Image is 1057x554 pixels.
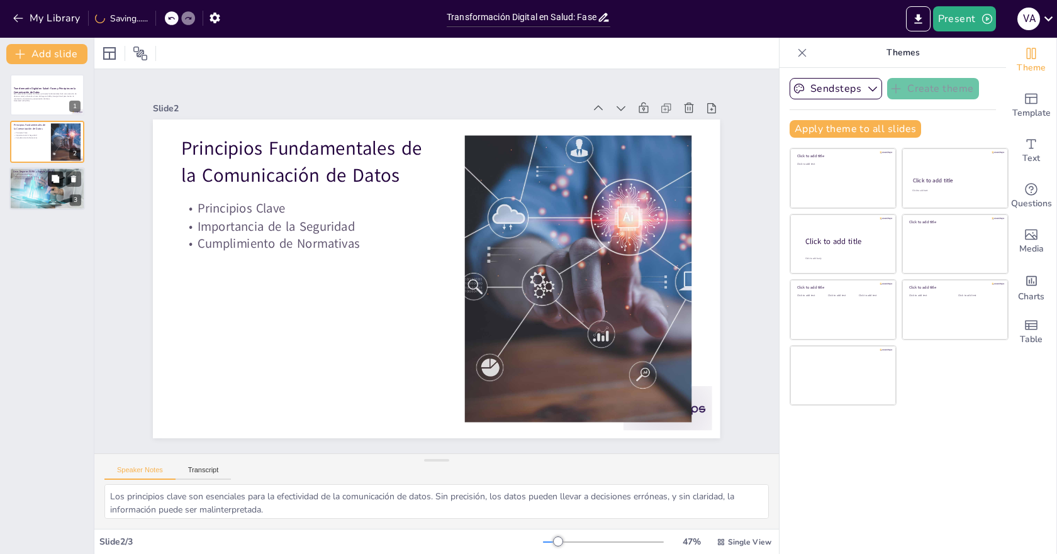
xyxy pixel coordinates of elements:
div: Add a table [1006,309,1056,355]
button: Create theme [887,78,979,99]
span: Position [133,46,148,61]
div: Click to add title [797,153,887,158]
p: Importancia de la Seguridad [428,287,681,357]
p: Eficiencia Operativa [13,177,81,180]
div: Click to add body [805,257,885,260]
div: Click to add text [859,294,887,297]
p: Principios Fundamentales de la Comunicación de Datos [411,333,671,437]
button: V A [1017,6,1040,31]
div: Click to add title [797,285,887,290]
div: 1 [69,101,81,112]
strong: Transformación Digital en Salud: Fases y Principios en la Comunicación de Datos [14,87,76,94]
span: Theme [1017,61,1046,75]
div: 2 [10,121,84,162]
button: Present [933,6,996,31]
button: Speaker Notes [104,466,176,480]
p: Principios Fundamentales de la Comunicación de Datos [14,123,47,130]
p: Caso Seguros SURA y Google Cloud [13,169,81,173]
p: Generated with [URL] [14,100,81,102]
button: Export to PowerPoint [906,6,931,31]
textarea: Los principios clave son esenciales para la efectividad de la comunicación de datos. Sin precisió... [104,484,769,519]
div: Slide 2 [259,375,683,476]
div: Get real-time input from your audience [1006,174,1056,219]
p: Atención Personalizada [13,175,81,178]
div: Saving...... [95,13,148,25]
button: Delete Slide [66,171,81,186]
span: Template [1012,106,1051,120]
div: Add text boxes [1006,128,1056,174]
div: Click to add text [797,163,887,166]
div: 3 [9,167,85,210]
input: Insert title [447,8,597,26]
p: Principios Clave [424,304,678,375]
span: Table [1020,333,1043,346]
div: Click to add title [909,285,999,290]
span: Questions [1011,197,1052,211]
p: Transformación Digital [13,173,81,175]
p: Principios Clave [14,131,47,134]
div: 3 [70,194,81,206]
div: Click to add text [909,294,949,297]
div: 47 % [676,536,707,548]
button: Duplicate Slide [48,171,63,186]
div: Add images, graphics, shapes or video [1006,219,1056,264]
button: Apply theme to all slides [790,120,921,138]
div: Change the overall theme [1006,38,1056,83]
button: Sendsteps [790,78,882,99]
div: 2 [69,148,81,159]
div: Click to add text [958,294,998,297]
div: Add charts and graphs [1006,264,1056,309]
div: V A [1017,8,1040,30]
div: Slide 2 / 3 [99,536,543,548]
p: Esta presentación explora las fases y principios fundamentales de la comunicación de datos en sal... [14,93,81,100]
button: Transcript [176,466,232,480]
div: Click to add title [805,236,886,247]
span: Media [1019,242,1044,256]
p: Importancia de la Seguridad [14,134,47,136]
p: Cumplimiento de Normativas [14,136,47,138]
p: Themes [812,38,993,68]
span: Charts [1018,290,1044,304]
div: Click to add title [909,219,999,224]
p: Cumplimiento de Normativas [431,270,685,340]
button: Add slide [6,44,87,64]
div: Click to add title [913,177,997,184]
span: Single View [728,537,771,547]
div: Click to add text [912,189,996,192]
div: Add ready made slides [1006,83,1056,128]
div: Layout [99,43,120,64]
span: Text [1022,152,1040,165]
div: Click to add text [828,294,856,297]
div: Click to add text [797,294,825,297]
div: 1 [10,74,84,116]
button: My Library [9,8,86,28]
